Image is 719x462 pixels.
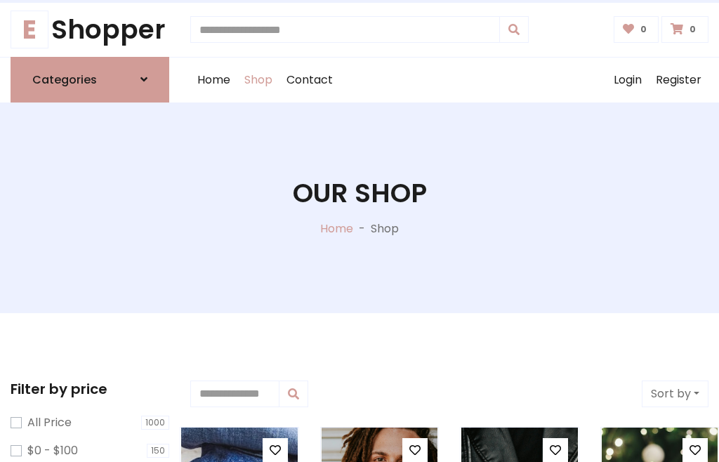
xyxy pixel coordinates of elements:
[237,58,279,103] a: Shop
[27,442,78,459] label: $0 - $100
[147,444,169,458] span: 150
[642,381,708,407] button: Sort by
[190,58,237,103] a: Home
[32,73,97,86] h6: Categories
[661,16,708,43] a: 0
[141,416,169,430] span: 1000
[11,381,169,397] h5: Filter by price
[637,23,650,36] span: 0
[649,58,708,103] a: Register
[11,57,169,103] a: Categories
[11,14,169,46] a: EShopper
[27,414,72,431] label: All Price
[614,16,659,43] a: 0
[293,178,427,209] h1: Our Shop
[11,14,169,46] h1: Shopper
[607,58,649,103] a: Login
[11,11,48,48] span: E
[371,220,399,237] p: Shop
[353,220,371,237] p: -
[279,58,340,103] a: Contact
[686,23,699,36] span: 0
[320,220,353,237] a: Home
